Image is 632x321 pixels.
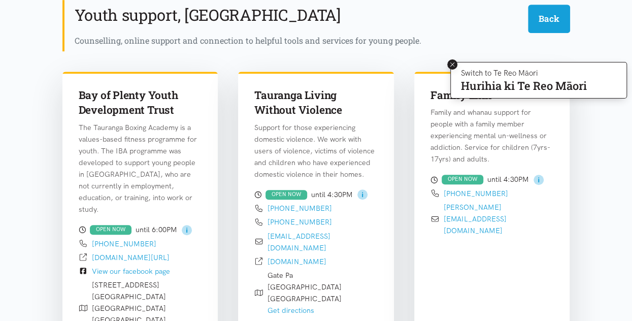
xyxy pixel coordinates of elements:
[430,174,554,186] div: until 4:30PM
[254,122,378,180] p: Support for those experiencing domestic violence. We work with users of violence, victims of viol...
[254,188,378,201] div: until 4:30PM
[461,70,587,76] p: Switch to Te Reo Māori
[75,5,341,26] h2: Youth support, [GEOGRAPHIC_DATA]
[528,5,570,33] button: Back
[430,107,554,165] p: Family and whanau support for people with a family member experiencing mental un-wellness or addi...
[79,122,202,215] p: The Tauranga Boxing Academy is a values-based fitness programme for youth. The IBA programme was ...
[79,88,202,118] h3: Bay of Plenty Youth Development Trust
[92,267,170,276] a: View our facebook page
[268,257,326,266] a: [DOMAIN_NAME]
[268,217,332,227] a: [PHONE_NUMBER]
[444,203,507,235] a: [PERSON_NAME][EMAIL_ADDRESS][DOMAIN_NAME]
[444,189,508,198] a: [PHONE_NUMBER]
[430,88,554,103] h3: Family Link
[90,225,131,235] div: OPEN NOW
[79,223,202,236] div: until 6:00PM
[268,232,330,252] a: [EMAIL_ADDRESS][DOMAIN_NAME]
[254,88,378,118] h3: Tauranga Living Without Violence
[92,239,156,248] a: [PHONE_NUMBER]
[268,270,342,316] div: Gate Pa [GEOGRAPHIC_DATA] [GEOGRAPHIC_DATA]
[265,190,307,200] div: OPEN NOW
[268,306,314,315] a: Get directions
[75,34,570,47] div: Counselling, online support and connection to helpful tools and services for young people.
[461,81,587,90] p: Hurihia ki Te Reo Māori
[442,175,483,184] div: OPEN NOW
[268,204,332,213] a: [PHONE_NUMBER]
[92,253,170,262] a: [DOMAIN_NAME][URL]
